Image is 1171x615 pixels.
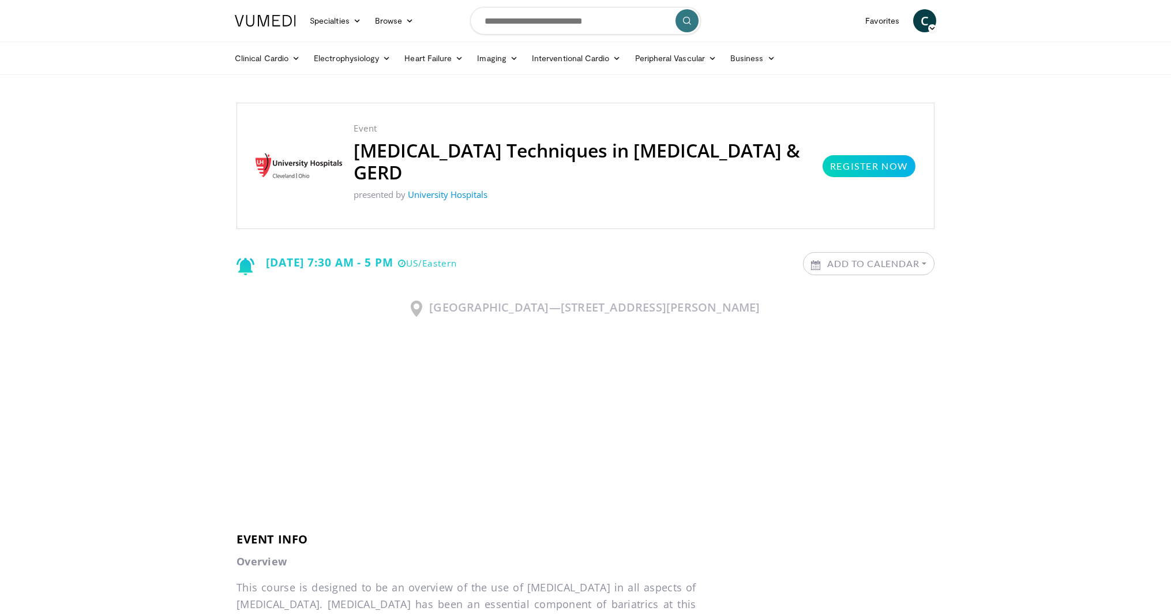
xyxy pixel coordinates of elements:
[525,47,628,70] a: Interventional Cardio
[256,153,342,178] img: University Hospitals
[858,9,906,32] a: Favorites
[228,47,307,70] a: Clinical Cardio
[811,260,820,270] img: Calendar icon
[397,47,470,70] a: Heart Failure
[628,47,723,70] a: Peripheral Vascular
[804,253,934,275] a: Add to Calendar
[354,188,811,201] p: presented by
[470,47,525,70] a: Imaging
[470,7,701,35] input: Search topics, interventions
[823,155,915,177] a: Register Now
[354,122,811,135] p: Event
[398,257,457,269] small: US/Eastern
[237,532,934,546] h3: Event info
[237,554,287,568] strong: Overview
[237,258,254,275] img: Notification icon
[237,252,457,275] div: [DATE] 7:30 AM - 5 PM
[307,47,397,70] a: Electrophysiology
[368,9,421,32] a: Browse
[411,301,422,317] img: Location Icon
[354,140,811,183] h2: [MEDICAL_DATA] Techniques in [MEDICAL_DATA] & GERD
[235,15,296,27] img: VuMedi Logo
[723,47,782,70] a: Business
[303,9,368,32] a: Specialties
[408,189,487,200] a: University Hospitals
[913,9,936,32] a: C
[237,301,934,317] h3: [GEOGRAPHIC_DATA]—[STREET_ADDRESS][PERSON_NAME]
